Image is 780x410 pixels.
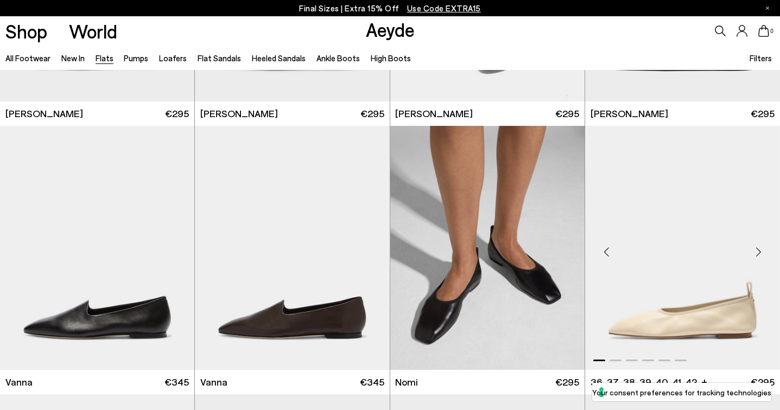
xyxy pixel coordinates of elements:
a: Heeled Sandals [252,53,306,63]
button: Your consent preferences for tracking technologies [592,383,771,401]
a: Ankle Boots [316,53,360,63]
p: Final Sizes | Extra 15% Off [299,2,481,15]
span: [PERSON_NAME] [200,107,278,120]
label: Your consent preferences for tracking technologies [592,387,771,398]
span: Nomi [395,375,418,389]
span: €295 [555,107,579,120]
a: Next slide Previous slide [390,126,585,370]
span: [PERSON_NAME] [395,107,473,120]
span: Vanna [200,375,227,389]
img: Vanna Almond-Toe Loafers [195,126,389,370]
span: 0 [769,28,775,34]
img: Nomi Ruched Flats [390,126,585,370]
a: Aeyde [366,18,415,41]
div: Previous slide [591,236,623,268]
span: [PERSON_NAME] [5,107,83,120]
ul: variant [591,375,694,389]
a: Vanna €345 [195,370,389,394]
span: €295 [751,107,775,120]
a: 6 / 6 1 / 6 2 / 6 3 / 6 4 / 6 5 / 6 6 / 6 1 / 6 Next slide Previous slide [585,126,780,370]
a: Flat Sandals [198,53,241,63]
li: 41 [673,375,681,389]
span: €345 [360,375,384,389]
li: 40 [656,375,668,389]
span: €345 [164,375,189,389]
a: 36 37 38 39 40 41 42 + €295 [585,370,780,394]
a: Shop [5,22,47,41]
span: €295 [165,107,189,120]
span: Vanna [5,375,33,389]
span: €295 [360,107,384,120]
a: All Footwear [5,53,50,63]
li: 36 [591,375,603,389]
div: Next slide [742,236,775,268]
div: 3 / 6 [585,126,779,370]
li: 42 [686,375,697,389]
a: High Boots [371,53,411,63]
a: Loafers [159,53,187,63]
a: [PERSON_NAME] €295 [390,101,585,126]
img: Nomi Ruched Flats [585,126,780,370]
a: Flats [96,53,113,63]
span: Filters [750,53,772,63]
a: [PERSON_NAME] €295 [585,101,780,126]
li: 37 [607,375,619,389]
span: €295 [751,375,775,389]
a: New In [61,53,85,63]
a: 0 [758,25,769,37]
span: €295 [555,375,579,389]
a: [PERSON_NAME] €295 [195,101,389,126]
a: Pumps [124,53,148,63]
span: [PERSON_NAME] [591,107,668,120]
span: Navigate to /collections/ss25-final-sizes [407,3,481,13]
li: 38 [623,375,635,389]
li: 39 [639,375,651,389]
div: 2 / 6 [390,126,585,370]
li: + [701,374,707,389]
img: Nomi Ruched Flats [585,126,779,370]
a: Nomi €295 [390,370,585,394]
a: World [69,22,117,41]
div: 1 / 6 [585,126,780,370]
